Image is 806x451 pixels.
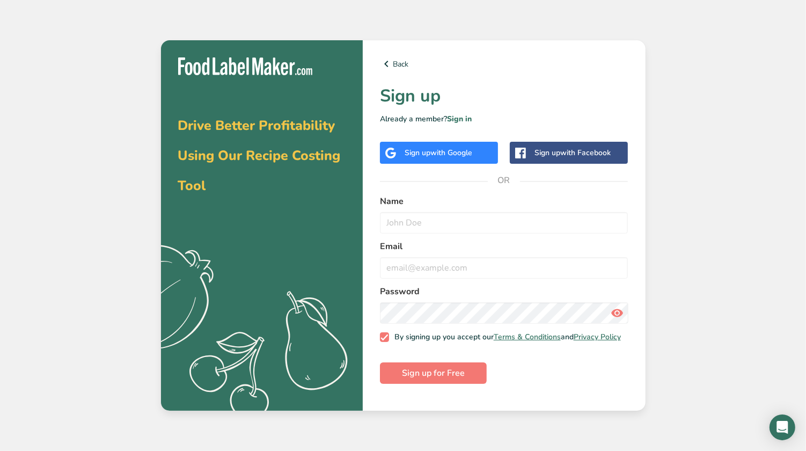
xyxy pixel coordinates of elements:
div: Sign up [534,147,611,158]
span: By signing up you accept our and [389,332,621,342]
a: Privacy Policy [574,332,621,342]
button: Sign up for Free [380,362,487,384]
a: Sign in [447,114,472,124]
div: Sign up [405,147,472,158]
div: Open Intercom Messenger [770,414,795,440]
input: email@example.com [380,257,628,279]
span: with Facebook [560,148,611,158]
span: Drive Better Profitability Using Our Recipe Costing Tool [178,117,341,195]
p: Already a member? [380,113,628,125]
h1: Sign up [380,83,628,109]
span: OR [488,164,520,197]
img: Food Label Maker [178,57,312,75]
a: Terms & Conditions [494,332,561,342]
label: Name [380,195,628,208]
label: Email [380,240,628,253]
label: Password [380,285,628,298]
span: with Google [430,148,472,158]
input: John Doe [380,212,628,234]
a: Back [380,57,628,70]
span: Sign up for Free [402,367,465,380]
